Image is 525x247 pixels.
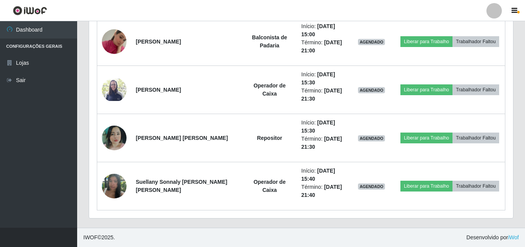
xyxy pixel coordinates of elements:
button: Trabalhador Faltou [452,133,499,143]
strong: [PERSON_NAME] [136,39,181,45]
strong: Operador de Caixa [253,179,285,193]
button: Liberar para Trabalho [400,36,452,47]
img: CoreUI Logo [13,6,47,15]
strong: Balconista de Padaria [252,34,287,49]
strong: [PERSON_NAME] [136,87,181,93]
button: Liberar para Trabalho [400,181,452,192]
span: © 2025 . [83,234,115,242]
button: Trabalhador Faltou [452,84,499,95]
li: Início: [301,22,344,39]
button: Liberar para Trabalho [400,133,452,143]
span: AGENDADO [358,87,385,93]
strong: [PERSON_NAME] [PERSON_NAME] [136,135,228,141]
strong: Operador de Caixa [253,82,285,97]
span: IWOF [83,234,98,240]
img: 1739481686258.jpeg [102,126,127,150]
time: [DATE] 15:30 [301,119,335,134]
img: 1751565100941.jpeg [102,79,127,101]
li: Término: [301,135,344,151]
li: Início: [301,119,344,135]
button: Liberar para Trabalho [400,84,452,95]
li: Início: [301,167,344,183]
a: iWof [508,234,519,240]
span: Desenvolvido por [466,234,519,242]
img: 1741890042510.jpeg [102,20,127,64]
li: Término: [301,39,344,55]
strong: Suellany Sonnaly [PERSON_NAME] [PERSON_NAME] [136,179,227,193]
time: [DATE] 15:00 [301,23,335,37]
span: AGENDADO [358,39,385,45]
li: Término: [301,87,344,103]
button: Trabalhador Faltou [452,181,499,192]
time: [DATE] 15:30 [301,71,335,86]
strong: Repositor [257,135,282,141]
li: Início: [301,71,344,87]
time: [DATE] 15:40 [301,168,335,182]
span: AGENDADO [358,183,385,190]
img: 1748792346942.jpeg [102,164,127,208]
span: AGENDADO [358,135,385,141]
button: Trabalhador Faltou [452,36,499,47]
li: Término: [301,183,344,199]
